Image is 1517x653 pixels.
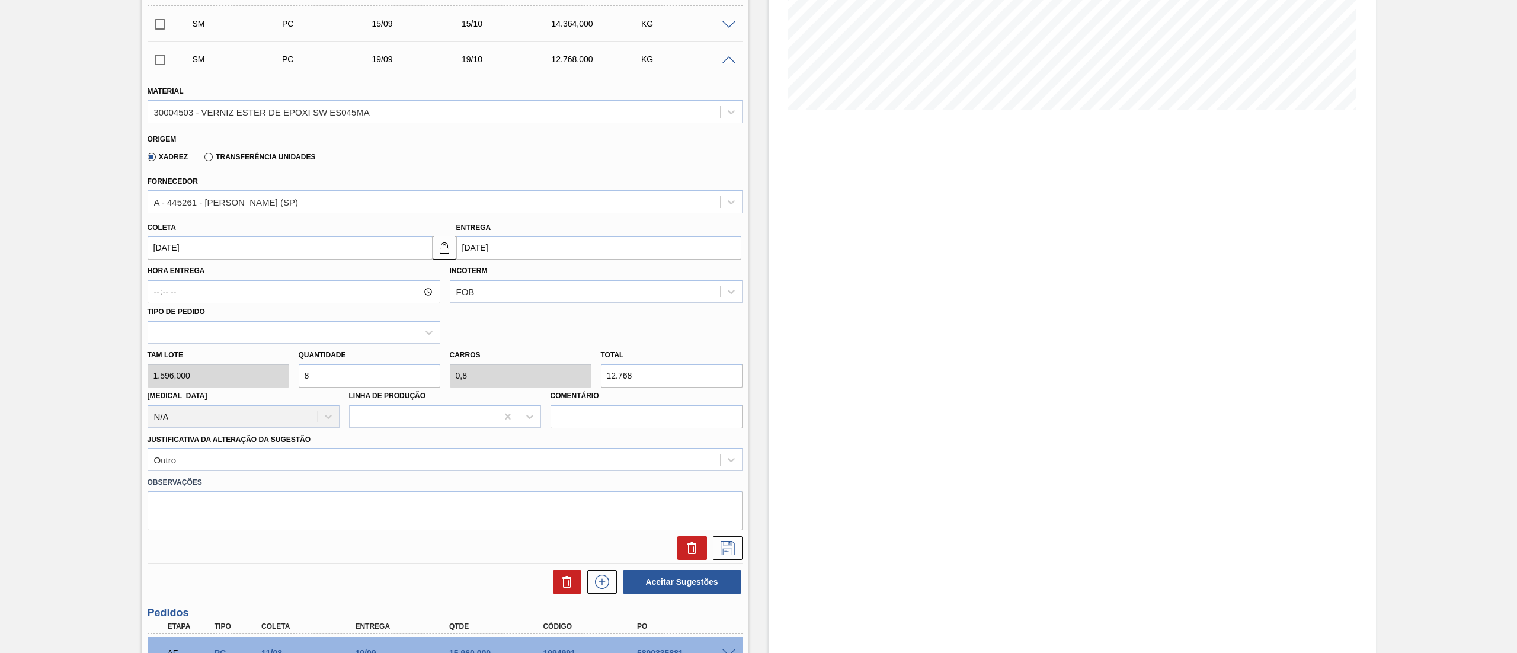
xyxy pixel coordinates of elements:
[638,19,741,28] div: KG
[548,19,651,28] div: 14.364,000
[148,236,433,260] input: dd/mm/yyyy
[204,153,315,161] label: Transferência Unidades
[459,19,561,28] div: 15/10/2025
[450,267,488,275] label: Incoterm
[446,622,553,630] div: Qtde
[148,223,176,232] label: Coleta
[547,570,581,594] div: Excluir Sugestões
[551,388,743,405] label: Comentário
[279,19,382,28] div: Pedido de Compra
[148,263,440,280] label: Hora Entrega
[148,87,184,95] label: Material
[165,622,216,630] div: Etapa
[456,236,741,260] input: dd/mm/yyyy
[190,19,292,28] div: Sugestão Manual
[212,622,263,630] div: Tipo
[437,241,452,255] img: locked
[617,569,743,595] div: Aceitar Sugestões
[548,55,651,64] div: 12.768,000
[148,436,311,444] label: Justificativa da Alteração da Sugestão
[450,351,481,359] label: Carros
[623,570,741,594] button: Aceitar Sugestões
[456,287,475,297] div: FOB
[540,622,647,630] div: Código
[581,570,617,594] div: Nova sugestão
[148,347,289,364] label: Tam lote
[148,474,743,491] label: Observações
[148,135,177,143] label: Origem
[190,55,292,64] div: Sugestão Manual
[352,622,459,630] div: Entrega
[154,197,298,207] div: A - 445261 - [PERSON_NAME] (SP)
[601,351,624,359] label: Total
[148,153,188,161] label: Xadrez
[369,55,471,64] div: 19/09/2025
[349,392,426,400] label: Linha de Produção
[369,19,471,28] div: 15/09/2025
[707,536,743,560] div: Salvar Sugestão
[671,536,707,560] div: Excluir Sugestão
[299,351,346,359] label: Quantidade
[258,622,366,630] div: Coleta
[638,55,741,64] div: KG
[148,177,198,185] label: Fornecedor
[433,236,456,260] button: locked
[148,392,207,400] label: [MEDICAL_DATA]
[634,622,741,630] div: PO
[279,55,382,64] div: Pedido de Compra
[154,107,370,117] div: 30004503 - VERNIZ ESTER DE EPOXI SW ES045MA
[154,455,177,465] div: Outro
[459,55,561,64] div: 19/10/2025
[148,308,205,316] label: Tipo de pedido
[456,223,491,232] label: Entrega
[148,607,743,619] h3: Pedidos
